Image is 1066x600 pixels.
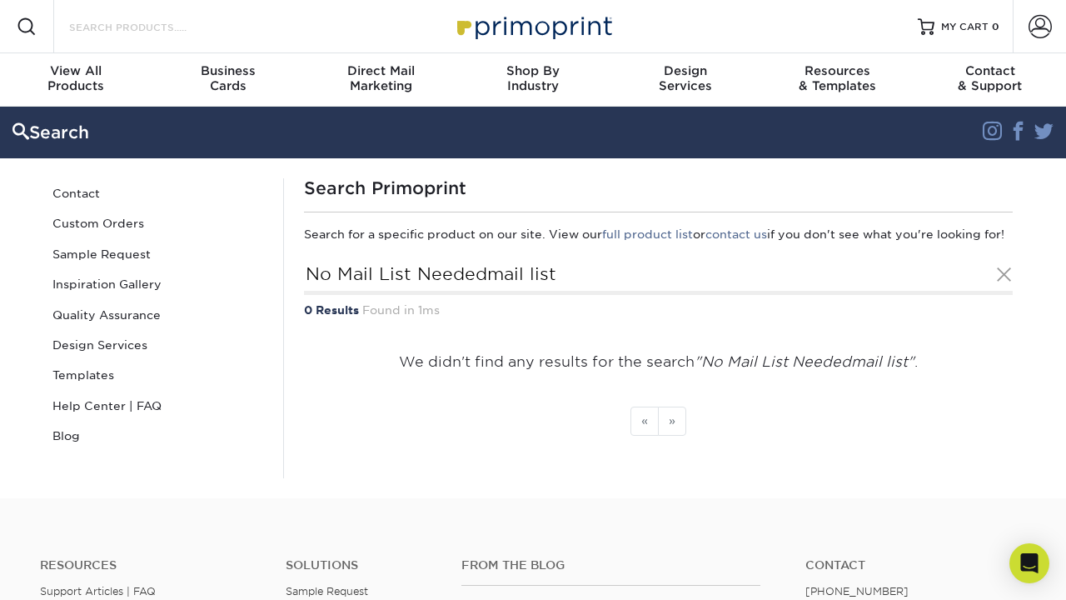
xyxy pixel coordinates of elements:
h4: Resources [40,558,261,572]
div: Cards [152,63,305,93]
a: full product list [602,227,693,241]
span: Resources [761,63,914,78]
span: 0 [992,21,999,32]
a: Help Center | FAQ [46,391,271,421]
a: DesignServices [609,53,761,107]
a: contact us [705,227,767,241]
a: Direct MailMarketing [305,53,457,107]
strong: 0 Results [304,303,359,317]
h1: Search Primoprint [304,178,1013,198]
div: Open Intercom Messenger [1009,543,1049,583]
a: Resources& Templates [761,53,914,107]
p: We didn't find any results for the search . [304,352,1013,373]
span: Found in 1ms [362,303,440,317]
a: Shop ByIndustry [457,53,610,107]
span: Shop By [457,63,610,78]
a: Contact [805,558,1026,572]
span: Contact [914,63,1066,78]
div: Services [609,63,761,93]
a: Contact& Support [914,53,1066,107]
div: & Templates [761,63,914,93]
a: Quality Assurance [46,300,271,330]
a: Sample Request [46,239,271,269]
div: Marketing [305,63,457,93]
a: Custom Orders [46,208,271,238]
p: Search for a specific product on our site. View our or if you don't see what you're looking for! [304,226,1013,242]
a: BusinessCards [152,53,305,107]
div: & Support [914,63,1066,93]
span: MY CART [941,20,989,34]
a: Design Services [46,330,271,360]
h4: From the Blog [461,558,760,572]
input: Search Products... [304,257,1013,295]
a: Sample Request [286,585,368,597]
span: Business [152,63,305,78]
a: [PHONE_NUMBER] [805,585,909,597]
a: Blog [46,421,271,451]
span: Design [609,63,761,78]
h4: Solutions [286,558,436,572]
div: Industry [457,63,610,93]
em: "No Mail List Neededmail list" [695,353,914,370]
span: Direct Mail [305,63,457,78]
input: SEARCH PRODUCTS..... [67,17,230,37]
a: Contact [46,178,271,208]
a: Inspiration Gallery [46,269,271,299]
a: Support Articles | FAQ [40,585,156,597]
img: Primoprint [450,8,616,44]
a: Templates [46,360,271,390]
